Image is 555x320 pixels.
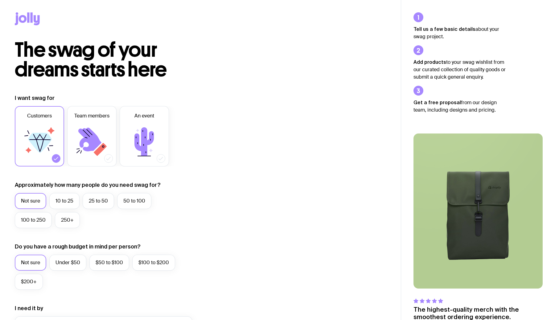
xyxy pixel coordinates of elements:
label: I need it by [15,305,43,312]
span: The swag of your dreams starts here [15,38,167,82]
label: $50 to $100 [89,255,129,271]
label: Do you have a rough budget in mind per person? [15,243,141,250]
label: I want swag for [15,94,55,102]
span: Customers [27,112,52,120]
label: 50 to 100 [117,193,151,209]
span: Team members [74,112,109,120]
label: Under $50 [49,255,86,271]
label: Not sure [15,193,46,209]
label: Not sure [15,255,46,271]
p: from our design team, including designs and pricing. [413,99,506,114]
strong: Add products [413,59,446,65]
span: An event [134,112,154,120]
label: 25 to 50 [83,193,114,209]
label: $200+ [15,274,43,290]
label: 250+ [55,212,80,228]
label: $100 to $200 [132,255,175,271]
p: about your swag project. [413,25,506,40]
label: Approximately how many people do you need swag for? [15,181,161,189]
strong: Get a free proposal [413,100,461,105]
label: 100 to 250 [15,212,52,228]
label: 10 to 25 [49,193,80,209]
strong: Tell us a few basic details [413,26,475,32]
p: to your swag wishlist from our curated collection of quality goods or submit a quick general enqu... [413,58,506,81]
